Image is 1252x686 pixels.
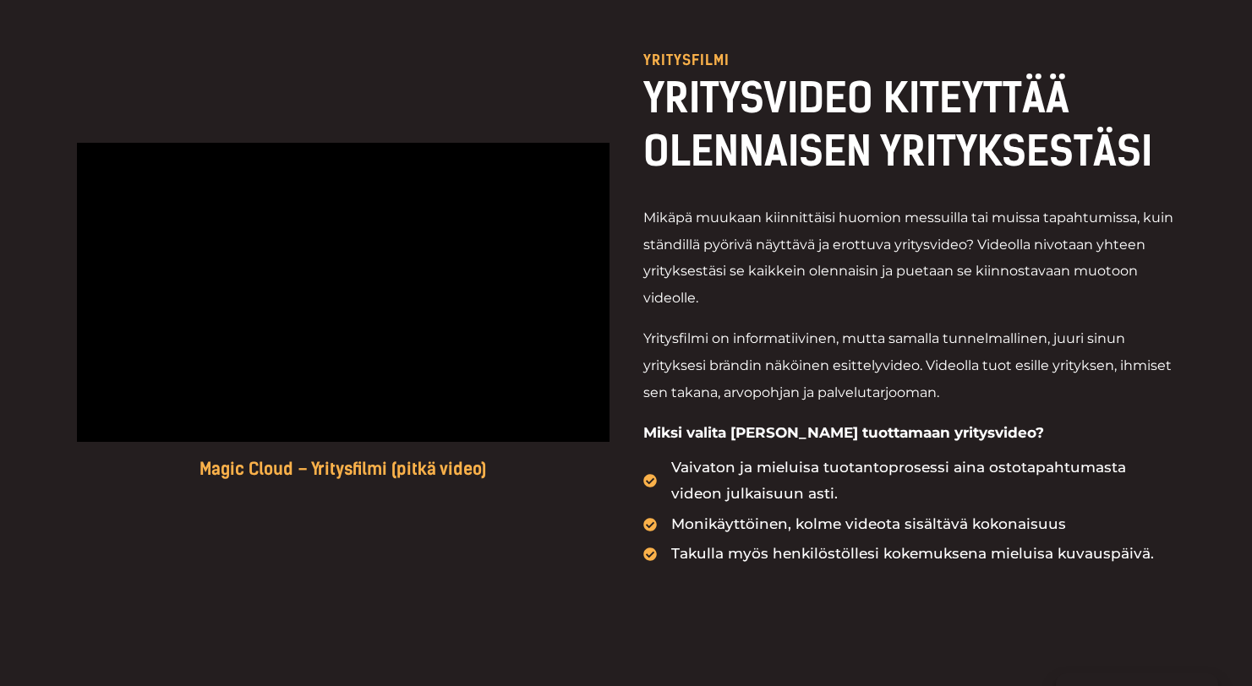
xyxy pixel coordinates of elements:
[643,53,1176,68] p: YRITYSFILMI
[77,143,610,442] iframe: vimeo-videosoitin
[667,455,1176,508] span: Vaivaton ja mieluisa tuotantoprosessi aina ostotapahtumasta videon julkaisuun asti.
[643,72,1176,177] h2: YRITYSVIDEO KITEYTTÄÄ OLENNAISEN YRITYKSESTÄSI
[667,541,1154,568] span: Takulla myös henkilöstöllesi kokemuksena mieluisa kuvauspäivä.
[667,511,1066,538] span: Monikäyttöinen, kolme videota sisältävä kokonaisuus
[77,459,610,479] h5: Magic Cloud – Yritysfilmi (pitkä video)
[643,330,1172,400] span: Yritysfilmi on informatiivinen, mutta samalla tunnelmallinen, juuri sinun yrityksesi brändin näkö...
[643,210,1173,306] span: Mikäpä muukaan kiinnittäisi huomion messuilla tai muissa tapahtumissa, kuin ständillä pyörivä näy...
[643,424,1044,441] strong: Miksi valita [PERSON_NAME] tuottamaan yritysvideo?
